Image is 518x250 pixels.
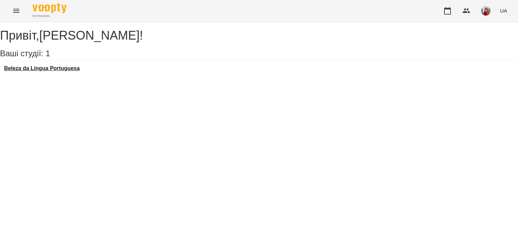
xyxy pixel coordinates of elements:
[497,4,510,17] button: UA
[8,3,24,19] button: Menu
[500,7,507,14] span: UA
[33,3,66,13] img: Voopty Logo
[481,6,491,16] img: eb3c061b4bf570e42ddae9077fa72d47.jpg
[4,65,80,71] a: Beleza da Língua Portuguesa
[33,14,66,18] span: For Business
[45,49,50,58] span: 1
